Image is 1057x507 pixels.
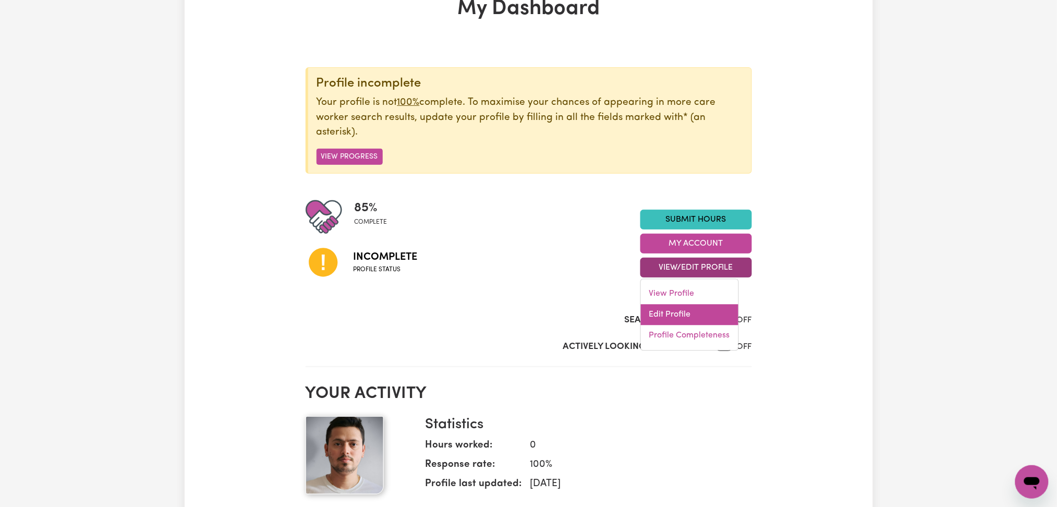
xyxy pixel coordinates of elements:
[397,98,420,107] u: 100%
[641,284,738,305] a: View Profile
[354,265,418,274] span: Profile status
[522,438,744,453] dd: 0
[317,76,743,91] div: Profile incomplete
[426,457,522,477] dt: Response rate:
[355,199,396,235] div: Profile completeness: 85%
[354,249,418,265] span: Incomplete
[640,234,752,253] button: My Account
[306,384,752,404] h2: Your activity
[426,438,522,457] dt: Hours worked:
[641,325,738,346] a: Profile Completeness
[640,210,752,230] a: Submit Hours
[640,279,739,351] div: View/Edit Profile
[522,477,744,492] dd: [DATE]
[563,340,703,354] label: Actively Looking for Clients
[426,477,522,496] dt: Profile last updated:
[737,343,752,351] span: OFF
[317,95,743,140] p: Your profile is not complete. To maximise your chances of appearing in more care worker search re...
[306,416,384,494] img: Your profile picture
[522,457,744,473] dd: 100 %
[640,258,752,277] button: View/Edit Profile
[317,149,383,165] button: View Progress
[355,218,387,227] span: complete
[355,199,387,218] span: 85 %
[737,316,752,324] span: OFF
[426,416,744,434] h3: Statistics
[625,313,703,327] label: Search Visibility
[1015,465,1049,499] iframe: Button to launch messaging window
[641,305,738,325] a: Edit Profile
